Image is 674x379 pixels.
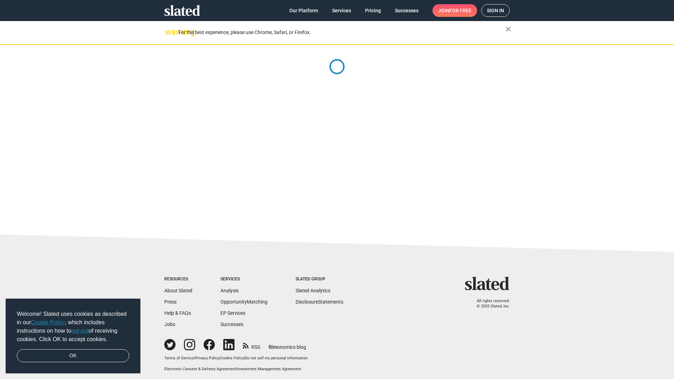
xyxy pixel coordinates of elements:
[244,356,245,360] span: |
[164,299,177,305] a: Press
[165,28,173,36] mat-icon: warning
[296,277,343,282] div: Slated Group
[432,4,477,17] a: Joinfor free
[219,356,220,360] span: |
[269,344,277,350] span: film
[296,288,330,293] a: Slated Analytics
[164,277,192,282] div: Resources
[164,321,175,327] a: Jobs
[220,299,267,305] a: OpportunityMatching
[17,310,129,344] span: Welcome! Slated uses cookies as described in our , which includes instructions on how to of recei...
[504,25,513,33] mat-icon: close
[31,319,65,325] a: Cookie Policy
[243,340,260,351] a: RSS
[469,299,510,309] p: All rights reserved. © 2025 Slated, Inc.
[237,367,301,371] a: Investment Management Agreement
[164,367,236,371] a: Electronic Consent & Delivery Agreement
[220,356,244,360] a: Cookie Policy
[164,356,194,360] a: Terms of Service
[449,4,471,17] span: for free
[326,4,357,17] a: Services
[284,4,324,17] a: Our Platform
[395,4,418,17] span: Successes
[194,356,195,360] span: |
[220,288,239,293] a: Analysis
[220,277,267,282] div: Services
[195,356,219,360] a: Privacy Policy
[6,299,140,374] div: cookieconsent
[245,356,308,361] button: Do not sell my personal information
[389,4,424,17] a: Successes
[359,4,386,17] a: Pricing
[17,349,129,363] a: dismiss cookie message
[365,4,381,17] span: Pricing
[487,5,504,16] span: Sign in
[289,4,318,17] span: Our Platform
[178,28,505,37] div: For the best experience, please use Chrome, Safari, or Firefox.
[220,321,243,327] a: Successes
[438,4,471,17] span: Join
[164,310,191,316] a: Help & FAQs
[164,288,192,293] a: About Slated
[236,367,237,371] span: |
[71,328,89,334] a: opt-out
[481,4,510,17] a: Sign in
[269,338,306,351] a: filmonomics blog
[332,4,351,17] span: Services
[220,310,245,316] a: EP Services
[296,299,343,305] a: DisclosureStatements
